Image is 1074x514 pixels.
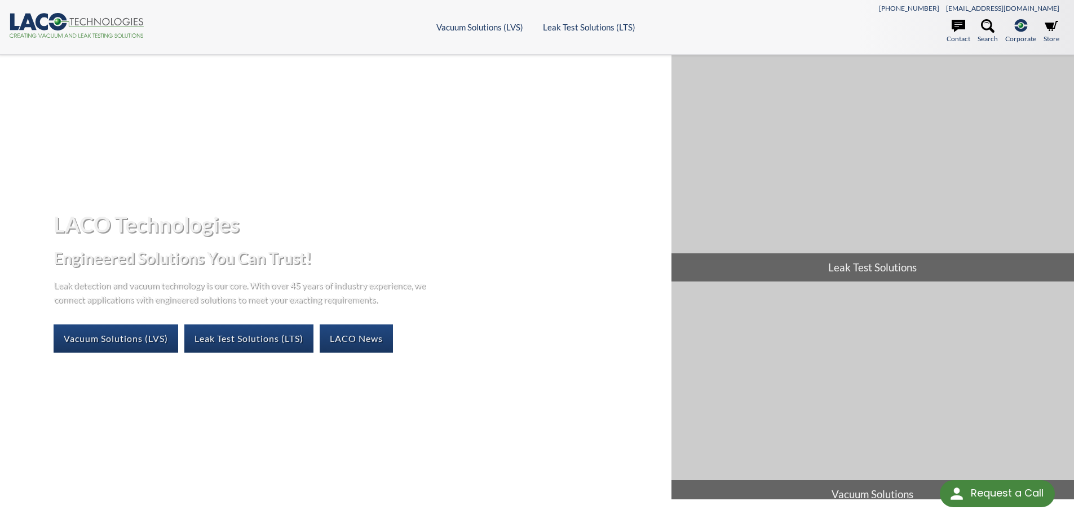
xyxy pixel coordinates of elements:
a: Contact [947,19,970,44]
div: Request a Call [940,480,1055,507]
a: Vacuum Solutions (LVS) [436,22,523,32]
a: Leak Test Solutions (LTS) [543,22,635,32]
h1: LACO Technologies [54,210,662,238]
span: Corporate [1005,33,1036,44]
a: [PHONE_NUMBER] [879,4,939,12]
img: round button [948,485,966,503]
a: Leak Test Solutions (LTS) [184,324,313,353]
a: Vacuum Solutions (LVS) [54,324,178,353]
a: Search [978,19,998,44]
a: Vacuum Solutions [671,282,1074,508]
h2: Engineered Solutions You Can Trust! [54,248,662,269]
span: Leak Test Solutions [671,253,1074,282]
div: Request a Call [971,480,1044,506]
a: LACO News [320,324,393,353]
span: Vacuum Solutions [671,480,1074,508]
a: Leak Test Solutions [671,55,1074,282]
p: Leak detection and vacuum technology is our core. With over 45 years of industry experience, we c... [54,278,431,306]
a: Store [1044,19,1059,44]
a: [EMAIL_ADDRESS][DOMAIN_NAME] [946,4,1059,12]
